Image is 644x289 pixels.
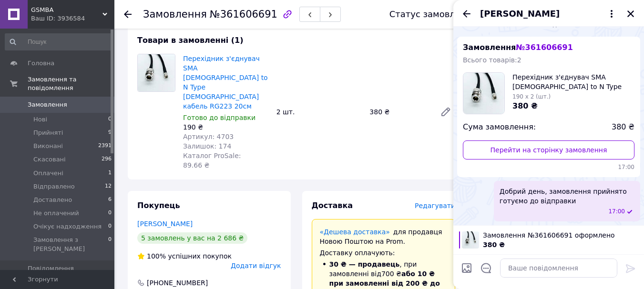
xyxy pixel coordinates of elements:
span: Головна [28,59,54,68]
span: Перехідник з'єднувач SMA [DEMOGRAPHIC_DATA] to N Type [DEMOGRAPHIC_DATA] кабель RG223 20см [512,72,634,91]
div: Доставку оплачують: [320,248,448,258]
div: 2 шт. [273,105,366,119]
span: GSMBA [31,6,102,14]
img: 6442254358_w100_h100_perehodnik-soedinitel-sma.jpg [462,231,479,249]
img: 6442254358_w100_h100_perehodnik-soedinitel-sma.jpg [463,73,504,114]
div: для продавця Новою Поштою на Prom. [320,227,448,246]
a: [PERSON_NAME] [137,220,193,228]
div: 5 замовлень у вас на 2 686 ₴ [137,232,247,244]
span: Товари в замовленні (1) [137,36,244,45]
a: Перехідник з'єднувач SMA [DEMOGRAPHIC_DATA] to N Type [DEMOGRAPHIC_DATA] кабель RG223 20см [183,55,268,110]
span: [PERSON_NAME] [480,8,560,20]
span: Очікує надходження [33,222,102,231]
span: 0 [108,236,112,253]
span: Доставлено [33,196,72,204]
span: 1 [108,169,112,178]
span: Добрий день, замовлення прийнято готуємо до відправки [500,187,634,206]
a: Перейти на сторінку замовлення [463,140,634,159]
span: 380 ₴ [512,101,538,110]
span: Нові [33,115,47,124]
span: Оплачені [33,169,63,178]
div: 380 ₴ [366,105,432,119]
input: Пошук [5,33,112,50]
span: Покупець [137,201,180,210]
span: 100% [147,252,166,260]
span: 6 [108,196,112,204]
span: 9 [108,129,112,137]
span: Прийняті [33,129,63,137]
div: Ваш ID: 3936584 [31,14,114,23]
span: Замовлення [143,9,207,20]
span: Артикул: 4703 [183,133,234,140]
span: Залишок: 174 [183,142,231,150]
span: Замовлення №361606691 оформлено [483,230,638,240]
span: Додати відгук [231,262,281,269]
span: 12 [105,182,112,191]
span: 380 ₴ [612,122,634,133]
span: Скасовані [33,155,66,164]
span: 2391 [98,142,112,150]
span: Готово до відправки [183,114,256,121]
span: Каталог ProSale: 89.66 ₴ [183,152,241,169]
span: 0 [108,222,112,231]
span: Замовлення [28,100,67,109]
span: 0 [108,209,112,218]
div: успішних покупок [137,251,232,261]
span: 190 x 2 (шт.) [512,93,551,100]
span: Виконані [33,142,63,150]
span: 17:00 12.09.2025 [608,208,625,216]
span: Замовлення [463,43,573,52]
span: 17:00 12.09.2025 [463,163,634,171]
div: [PHONE_NUMBER] [146,278,209,288]
span: 296 [102,155,112,164]
div: 190 ₴ [183,122,269,132]
button: Назад [461,8,472,20]
span: 380 ₴ [483,241,505,249]
span: Замовлення та повідомлення [28,75,114,92]
span: Всього товарів: 2 [463,56,521,64]
span: Сума замовлення: [463,122,536,133]
span: 30 ₴ — продавець [329,260,400,268]
span: Відправлено [33,182,75,191]
span: Повідомлення [28,264,74,273]
span: Замовлення з [PERSON_NAME] [33,236,108,253]
span: № 361606691 [516,43,572,52]
a: Редагувати [436,102,455,121]
span: Не оплачений [33,209,79,218]
a: «Дешева доставка» [320,228,390,236]
div: Повернутися назад [124,10,132,19]
span: Редагувати [415,202,455,209]
span: №361606691 [210,9,277,20]
span: 0 [108,115,112,124]
span: Доставка [312,201,353,210]
img: Перехідник з'єднувач SMA Male to N Type Female кабель RG223 20см [138,54,175,91]
button: [PERSON_NAME] [480,8,617,20]
div: Статус замовлення [389,10,477,19]
button: Відкрити шаблони відповідей [480,262,492,274]
button: Закрити [625,8,636,20]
